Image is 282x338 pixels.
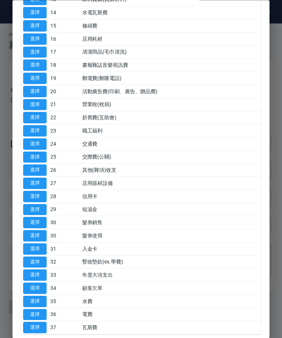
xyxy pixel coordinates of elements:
button: 選擇 [23,283,47,294]
td: 短溢金 [80,203,261,217]
td: 營業稅(稅捐) [80,98,261,112]
td: 20 [48,85,80,98]
td: 其他(雜項)收支 [80,164,261,177]
td: 26 [48,164,80,177]
button: 選擇 [23,204,47,215]
td: 22 [48,111,80,124]
td: 21 [48,98,80,112]
td: 店用器材設備 [80,177,261,190]
td: 27 [48,177,80,190]
button: 選擇 [23,7,47,19]
button: 選擇 [23,270,47,281]
td: 14 [48,6,80,19]
td: 入金卡 [80,243,261,256]
td: 交通費 [80,138,261,151]
button: 選擇 [23,257,47,268]
button: 選擇 [23,99,47,110]
td: 職工福利 [80,124,261,138]
td: 33 [48,269,80,282]
td: 15 [48,19,80,33]
button: 選擇 [23,217,47,229]
td: 信用卡 [80,190,261,203]
td: 36 [48,308,80,321]
td: 交際費(公關) [80,151,261,164]
button: 選擇 [23,296,47,307]
button: 選擇 [23,138,47,150]
td: 書報雜誌音樂視訊費 [80,59,261,72]
td: 顧客欠單 [80,282,261,295]
button: 選擇 [23,191,47,202]
td: 17 [48,46,80,59]
td: 活動廣告費(印刷、廣告、贈品費) [80,85,261,98]
button: 選擇 [23,60,47,71]
td: 25 [48,151,80,164]
td: 30 [48,216,80,229]
td: 30 [48,229,80,243]
td: 37 [48,321,80,334]
button: 選擇 [23,243,47,255]
button: 選擇 [23,112,47,124]
button: 選擇 [23,322,47,334]
button: 選擇 [23,165,47,176]
td: 修繕費 [80,19,261,33]
button: 選擇 [23,73,47,84]
td: 35 [48,295,80,308]
td: 16 [48,33,80,46]
td: 折舊費(互助會) [80,111,261,124]
td: 水費 [80,295,261,308]
button: 選擇 [23,86,47,97]
td: 郵電費(郵匯電話) [80,72,261,85]
button: 選擇 [23,230,47,242]
td: 店用耗材 [80,33,261,46]
td: 31 [48,243,80,256]
td: 32 [48,256,80,269]
td: 18 [48,59,80,72]
td: 23 [48,124,80,138]
td: 28 [48,190,80,203]
td: 瓦斯費 [80,321,261,334]
button: 選擇 [23,21,47,32]
button: 選擇 [23,178,47,189]
button: 選擇 [23,47,47,58]
button: 選擇 [23,309,47,320]
td: 29 [48,203,80,217]
td: 清潔用品(毛巾清洗) [80,46,261,59]
td: 24 [48,138,80,151]
td: 水電瓦斯費 [80,6,261,19]
button: 選擇 [23,33,47,45]
button: 選擇 [23,152,47,163]
td: 19 [48,72,80,85]
td: 髮券銷售 [80,216,261,229]
td: 暫收墊款(ex.學費) [80,256,261,269]
button: 選擇 [23,126,47,137]
td: 電費 [80,308,261,321]
td: 34 [48,282,80,295]
td: 髮券使用 [80,229,261,243]
td: 年度大項支出 [80,269,261,282]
